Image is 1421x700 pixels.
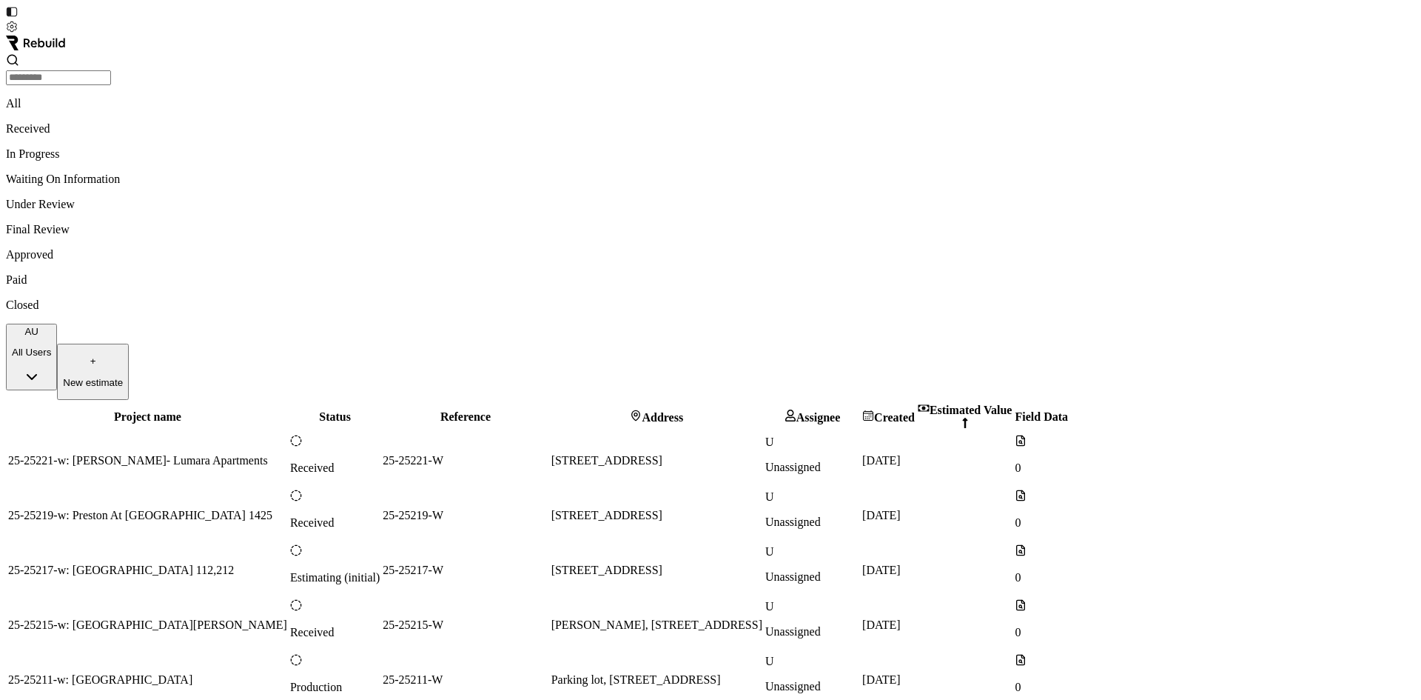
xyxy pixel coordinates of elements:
[765,461,859,474] p: Unassigned
[8,509,287,522] p: 25-25219-w: Preston At [GEOGRAPHIC_DATA] 1425
[6,248,1415,261] p: Approved
[862,454,915,467] p: [DATE]
[6,198,1415,211] p: Under Review
[290,461,380,475] p: Received
[862,673,915,687] p: [DATE]
[290,410,380,424] div: Status
[383,564,548,577] p: 25-25217-W
[383,509,548,522] p: 25-25219-W
[383,454,548,467] p: 25-25221-W
[6,324,57,390] button: AUAll Users
[63,377,123,388] p: New estimate
[1015,410,1068,424] div: Field Data
[765,545,774,558] span: U
[6,6,18,18] img: toggle sidebar
[765,625,859,639] p: Unassigned
[290,571,380,584] p: Estimating (initial)
[765,570,859,584] p: Unassigned
[63,356,123,367] p: +
[383,619,548,632] p: 25-25215-W
[383,410,548,424] div: Reference
[918,402,1012,417] div: Estimated Value
[765,436,774,448] span: U
[765,600,774,613] span: U
[12,347,51,358] p: All Users
[1015,626,1068,639] p: 0
[8,454,287,467] p: 25-25221-w: [PERSON_NAME]- Lumara Apartments
[6,122,1415,136] p: Received
[8,619,287,632] p: 25-25215-w: [GEOGRAPHIC_DATA][PERSON_NAME]
[383,673,548,687] p: 25-25211-W
[6,299,1415,312] p: Closed
[862,619,915,632] p: [DATE]
[8,410,287,424] div: Project name
[551,544,763,597] td: [STREET_ADDRESS]
[765,680,859,693] p: Unassigned
[6,147,1415,161] p: In Progress
[6,173,1415,186] p: Waiting On Information
[290,626,380,639] p: Received
[6,97,1415,110] p: All
[6,223,1415,236] p: Final Review
[290,516,380,530] p: Received
[1015,571,1068,584] p: 0
[862,410,915,424] div: Created
[765,490,774,503] span: U
[8,564,287,577] p: 25-25217-w: [GEOGRAPHIC_DATA] 112,212
[765,655,774,667] span: U
[290,681,380,694] p: Production
[8,673,287,687] p: 25-25211-w: [GEOGRAPHIC_DATA]
[862,564,915,577] p: [DATE]
[551,489,763,542] td: [STREET_ADDRESS]
[862,509,915,522] p: [DATE]
[551,410,762,424] div: Address
[57,344,129,400] button: +New estimate
[551,599,763,652] td: [PERSON_NAME], [STREET_ADDRESS]
[765,410,859,424] div: Assignee
[24,326,38,337] span: AU
[1015,681,1068,694] p: 0
[1015,516,1068,530] p: 0
[6,273,1415,287] p: Paid
[6,36,65,50] img: Rebuild
[1015,461,1068,475] p: 0
[551,434,763,487] td: [STREET_ADDRESS]
[765,516,859,529] p: Unassigned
